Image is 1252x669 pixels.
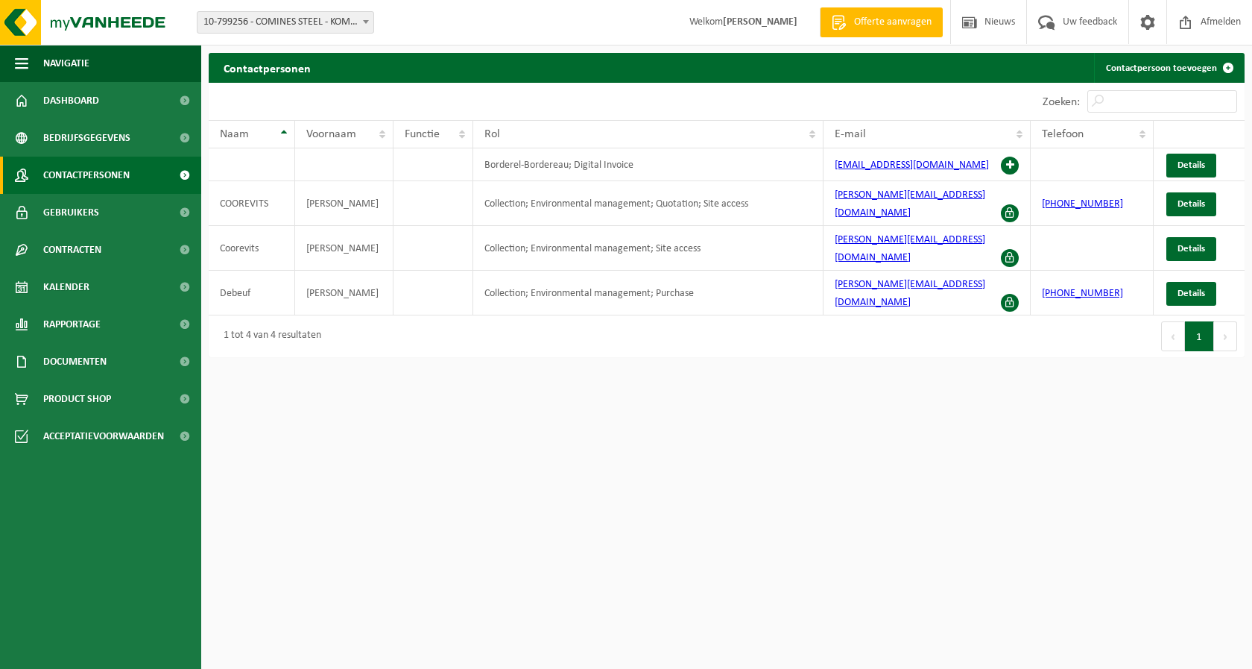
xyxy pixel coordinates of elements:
[43,380,111,418] span: Product Shop
[1094,53,1243,83] a: Contactpersoon toevoegen
[835,279,985,308] a: [PERSON_NAME][EMAIL_ADDRESS][DOMAIN_NAME]
[1166,237,1216,261] a: Details
[1214,321,1237,351] button: Next
[723,16,797,28] strong: [PERSON_NAME]
[220,128,249,140] span: Naam
[209,181,295,226] td: COOREVITS
[1177,199,1205,209] span: Details
[820,7,943,37] a: Offerte aanvragen
[209,271,295,315] td: Debeuf
[1177,244,1205,254] span: Details
[197,11,374,34] span: 10-799256 - COMINES STEEL - KOMEN
[43,157,130,194] span: Contactpersonen
[405,128,440,140] span: Functie
[43,194,99,231] span: Gebruikers
[306,128,356,140] span: Voornaam
[209,226,295,271] td: Coorevits
[1177,160,1205,170] span: Details
[473,226,823,271] td: Collection; Environmental management; Site access
[1161,321,1185,351] button: Previous
[473,148,823,181] td: Borderel-Bordereau; Digital Invoice
[1166,154,1216,178] a: Details
[216,323,321,350] div: 1 tot 4 van 4 resultaten
[1185,321,1214,351] button: 1
[209,53,326,82] h2: Contactpersonen
[43,306,101,343] span: Rapportage
[473,181,823,226] td: Collection; Environmental management; Quotation; Site access
[1166,282,1216,306] a: Details
[43,231,101,268] span: Contracten
[43,343,107,380] span: Documenten
[295,271,393,315] td: [PERSON_NAME]
[835,234,985,263] a: [PERSON_NAME][EMAIL_ADDRESS][DOMAIN_NAME]
[43,119,130,157] span: Bedrijfsgegevens
[835,160,989,171] a: [EMAIL_ADDRESS][DOMAIN_NAME]
[1042,128,1084,140] span: Telefoon
[1177,289,1205,298] span: Details
[835,128,866,140] span: E-mail
[295,226,393,271] td: [PERSON_NAME]
[1042,198,1123,210] a: [PHONE_NUMBER]
[43,418,164,455] span: Acceptatievoorwaarden
[484,128,500,140] span: Rol
[1043,96,1080,108] label: Zoeken:
[43,82,99,119] span: Dashboard
[473,271,823,315] td: Collection; Environmental management; Purchase
[197,12,373,33] span: 10-799256 - COMINES STEEL - KOMEN
[835,189,985,219] a: [PERSON_NAME][EMAIL_ADDRESS][DOMAIN_NAME]
[1042,288,1123,299] a: [PHONE_NUMBER]
[43,45,89,82] span: Navigatie
[295,181,393,226] td: [PERSON_NAME]
[850,15,935,30] span: Offerte aanvragen
[43,268,89,306] span: Kalender
[1166,192,1216,216] a: Details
